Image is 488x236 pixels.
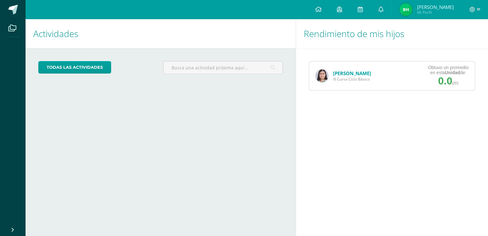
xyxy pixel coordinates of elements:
[38,61,111,74] a: todas las Actividades
[445,70,460,75] strong: Unidad
[400,3,412,16] img: 7e8f4bfdf5fac32941a4a2fa2799f9b6.png
[438,75,452,87] span: 0.0
[417,10,454,15] span: Mi Perfil
[316,69,328,82] img: 031cd440ab8232ea7e5a02f0abee3009.png
[164,61,283,74] input: Busca una actividad próxima aquí...
[452,80,458,85] span: pts
[428,65,469,75] div: Obtuvo un promedio en esta de:
[333,76,371,82] span: III Curso Ciclo Básico
[333,70,371,76] a: [PERSON_NAME]
[304,19,480,48] h1: Rendimiento de mis hijos
[417,4,454,10] span: [PERSON_NAME]
[33,19,288,48] h1: Actividades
